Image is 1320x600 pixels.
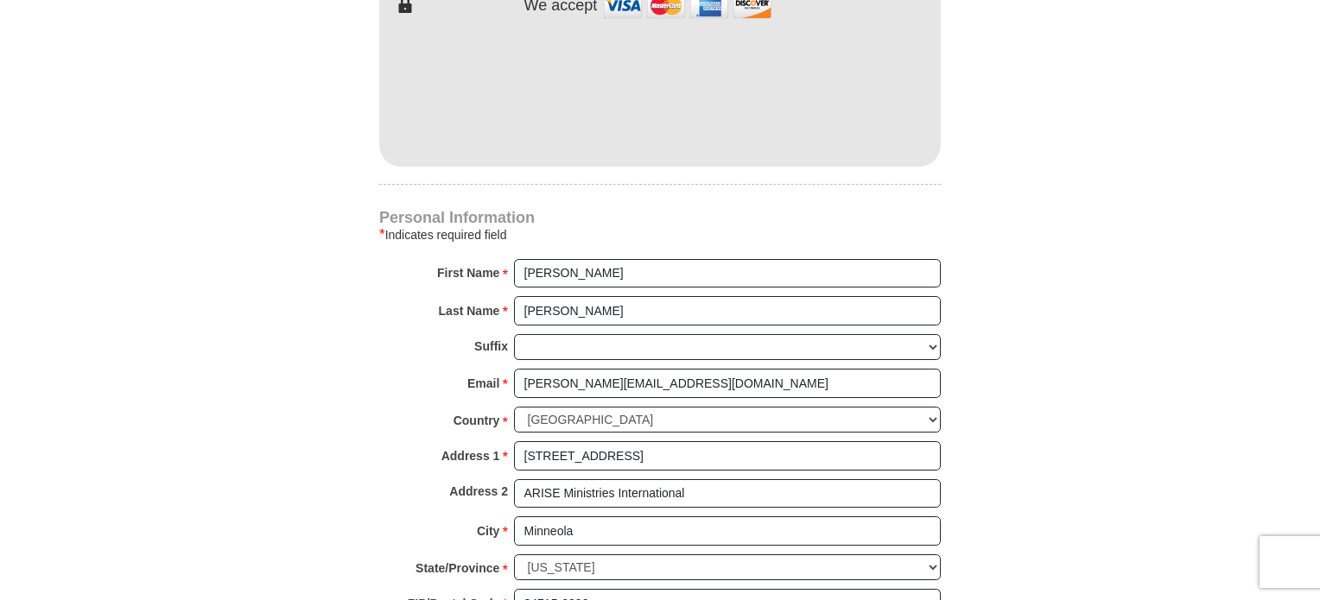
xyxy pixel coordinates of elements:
strong: Address 1 [441,444,500,468]
strong: State/Province [416,556,499,580]
strong: City [477,519,499,543]
div: Indicates required field [379,224,941,245]
strong: First Name [437,261,499,285]
h4: Personal Information [379,211,941,224]
strong: Suffix [474,334,508,358]
strong: Address 2 [449,479,508,503]
strong: Last Name [439,299,500,323]
strong: Email [467,371,499,395]
strong: Country [454,408,500,433]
